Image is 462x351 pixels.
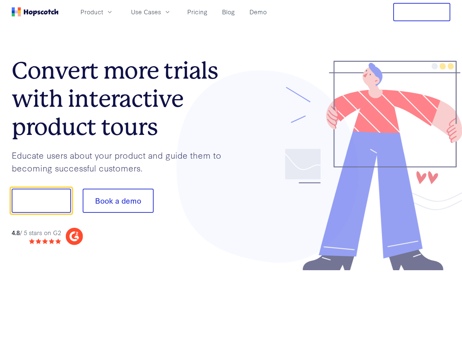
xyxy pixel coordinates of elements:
[12,228,20,237] strong: 4.8
[247,6,270,18] a: Demo
[12,228,61,237] div: / 5 stars on G2
[80,7,103,16] span: Product
[76,6,118,18] button: Product
[12,149,231,174] p: Educate users about your product and guide them to becoming successful customers.
[12,7,59,16] a: Home
[12,57,231,141] h1: Convert more trials with interactive product tours
[83,189,154,213] button: Book a demo
[393,3,450,21] button: Free Trial
[127,6,176,18] button: Use Cases
[12,189,71,213] button: Show me!
[219,6,238,18] a: Blog
[184,6,210,18] a: Pricing
[131,7,161,16] span: Use Cases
